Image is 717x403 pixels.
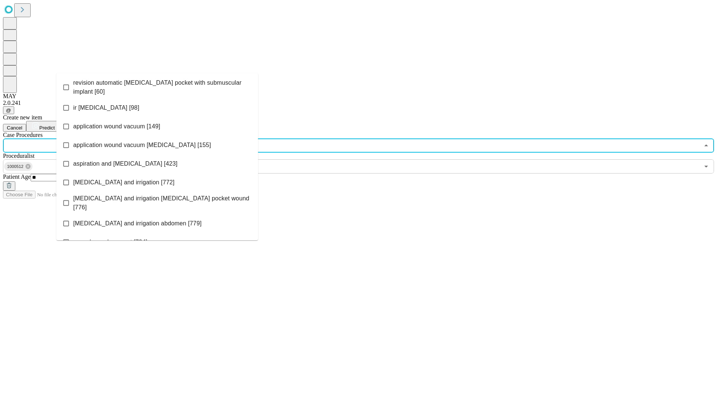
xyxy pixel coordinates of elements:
[3,93,714,100] div: MAY
[3,153,34,159] span: Proceduralist
[701,161,711,172] button: Open
[3,174,31,180] span: Patient Age
[3,100,714,106] div: 2.0.241
[73,103,139,112] span: ir [MEDICAL_DATA] [98]
[6,107,11,113] span: @
[26,121,60,132] button: Predict
[73,238,148,247] span: wound vac placement [784]
[73,219,202,228] span: [MEDICAL_DATA] and irrigation abdomen [779]
[3,124,26,132] button: Cancel
[4,162,27,171] span: 1000512
[73,122,160,131] span: application wound vacuum [149]
[73,141,211,150] span: application wound vacuum [MEDICAL_DATA] [155]
[701,140,711,151] button: Close
[3,106,14,114] button: @
[73,159,177,168] span: aspiration and [MEDICAL_DATA] [423]
[7,125,22,131] span: Cancel
[73,178,174,187] span: [MEDICAL_DATA] and irrigation [772]
[39,125,55,131] span: Predict
[4,162,32,171] div: 1000512
[3,132,43,138] span: Scheduled Procedure
[73,194,252,212] span: [MEDICAL_DATA] and irrigation [MEDICAL_DATA] pocket wound [776]
[3,114,42,121] span: Create new item
[73,78,252,96] span: revision automatic [MEDICAL_DATA] pocket with submuscular implant [60]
